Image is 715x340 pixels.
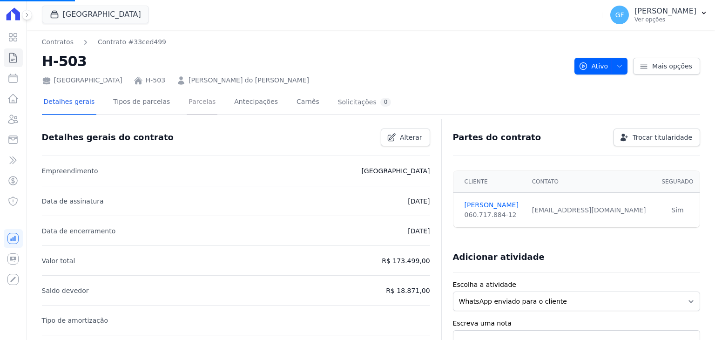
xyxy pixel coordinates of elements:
[655,193,700,228] td: Sim
[579,58,608,75] span: Ativo
[386,285,430,296] p: R$ 18.871,00
[633,58,700,75] a: Mais opções
[42,51,567,72] h2: H-503
[295,90,321,115] a: Carnês
[336,90,393,115] a: Solicitações0
[453,319,700,328] label: Escreva uma nota
[42,37,166,47] nav: Breadcrumb
[42,90,97,115] a: Detalhes gerais
[42,75,122,85] div: [GEOGRAPHIC_DATA]
[381,129,430,146] a: Alterar
[42,225,116,237] p: Data de encerramento
[189,75,309,85] a: [PERSON_NAME] do [PERSON_NAME]
[603,2,715,28] button: GF [PERSON_NAME] Ver opções
[634,7,696,16] p: [PERSON_NAME]
[42,37,74,47] a: Contratos
[42,255,75,266] p: Valor total
[532,205,650,215] div: [EMAIL_ADDRESS][DOMAIN_NAME]
[526,171,655,193] th: Contato
[614,129,700,146] a: Trocar titularidade
[574,58,628,75] button: Ativo
[453,171,526,193] th: Cliente
[232,90,280,115] a: Antecipações
[633,133,692,142] span: Trocar titularidade
[652,61,692,71] span: Mais opções
[42,315,108,326] p: Tipo de amortização
[453,132,541,143] h3: Partes do contrato
[42,132,174,143] h3: Detalhes gerais do contrato
[42,37,567,47] nav: Breadcrumb
[408,196,430,207] p: [DATE]
[400,133,422,142] span: Alterar
[465,200,521,210] a: [PERSON_NAME]
[361,165,430,177] p: [GEOGRAPHIC_DATA]
[634,16,696,23] p: Ver opções
[146,75,165,85] a: H-503
[42,6,149,23] button: [GEOGRAPHIC_DATA]
[338,98,391,107] div: Solicitações
[42,165,98,177] p: Empreendimento
[42,285,89,296] p: Saldo devedor
[111,90,172,115] a: Tipos de parcelas
[380,98,391,107] div: 0
[98,37,166,47] a: Contrato #33ced499
[655,171,700,193] th: Segurado
[615,12,624,18] span: GF
[465,210,521,220] div: 060.717.884-12
[187,90,217,115] a: Parcelas
[408,225,430,237] p: [DATE]
[42,196,104,207] p: Data de assinatura
[453,280,700,290] label: Escolha a atividade
[453,252,545,263] h3: Adicionar atividade
[382,255,430,266] p: R$ 173.499,00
